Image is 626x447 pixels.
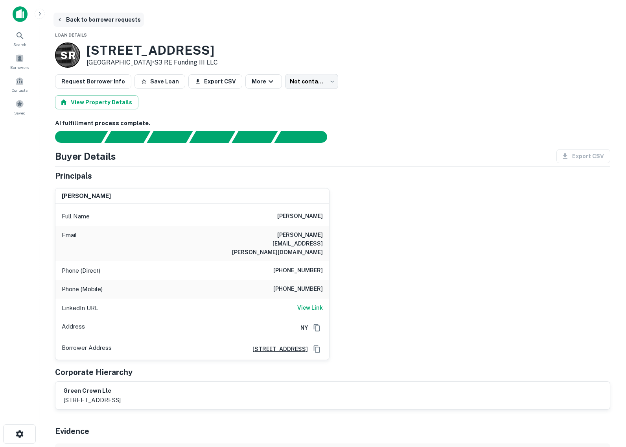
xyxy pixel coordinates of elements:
[147,131,193,143] div: Documents found, AI parsing details...
[311,343,323,355] button: Copy Address
[285,74,338,89] div: Not contacted
[55,149,116,163] h4: Buyer Details
[53,13,144,27] button: Back to borrower requests
[12,87,28,93] span: Contacts
[245,74,282,89] button: More
[232,131,278,143] div: Principals found, still searching for contact information. This may take time...
[154,59,218,66] a: S3 RE Funding III LLC
[297,303,323,313] a: View Link
[246,345,308,353] a: [STREET_ADDRESS]
[62,266,100,275] p: Phone (Direct)
[62,322,85,334] p: Address
[297,303,323,312] h6: View Link
[55,170,92,182] h5: Principals
[55,33,87,37] span: Loan Details
[294,323,308,332] h6: NY
[62,231,77,257] p: Email
[587,384,626,422] iframe: Chat Widget
[2,28,37,49] a: Search
[10,64,29,70] span: Borrowers
[60,48,75,63] p: S R
[228,231,323,257] h6: [PERSON_NAME][EMAIL_ADDRESS][PERSON_NAME][DOMAIN_NAME]
[188,74,242,89] button: Export CSV
[55,366,133,378] h5: Corporate Hierarchy
[55,119,610,128] h6: AI fulfillment process complete.
[87,43,218,58] h3: [STREET_ADDRESS]
[134,74,185,89] button: Save Loan
[62,343,112,355] p: Borrower Address
[14,110,26,116] span: Saved
[189,131,235,143] div: Principals found, AI now looking for contact information...
[55,42,80,68] a: S R
[55,425,89,437] h5: Evidence
[13,41,26,48] span: Search
[277,212,323,221] h6: [PERSON_NAME]
[55,95,138,109] button: View Property Details
[2,51,37,72] a: Borrowers
[62,284,103,294] p: Phone (Mobile)
[63,386,121,395] h6: green crown llc
[46,131,105,143] div: Sending borrower request to AI...
[87,58,218,67] p: [GEOGRAPHIC_DATA] •
[62,212,90,221] p: Full Name
[273,284,323,294] h6: [PHONE_NUMBER]
[274,131,337,143] div: AI fulfillment process complete.
[104,131,150,143] div: Your request is received and processing...
[2,74,37,95] a: Contacts
[273,266,323,275] h6: [PHONE_NUMBER]
[62,303,98,313] p: LinkedIn URL
[13,6,28,22] img: capitalize-icon.png
[62,192,111,201] h6: [PERSON_NAME]
[63,395,121,405] p: [STREET_ADDRESS]
[55,74,131,89] button: Request Borrower Info
[2,96,37,118] a: Saved
[311,322,323,334] button: Copy Address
